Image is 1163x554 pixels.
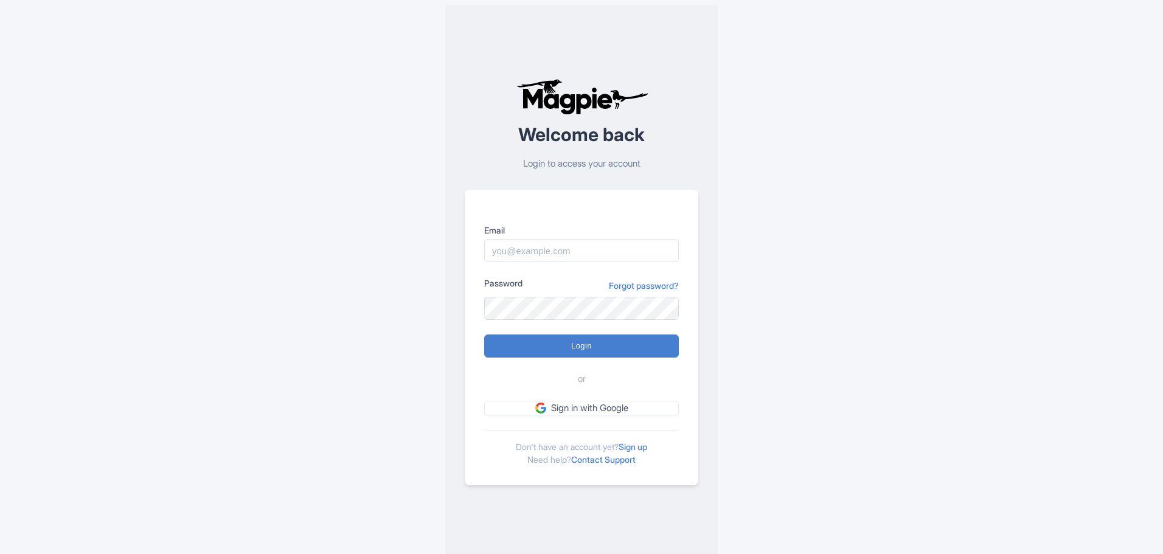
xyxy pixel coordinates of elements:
[484,239,679,262] input: you@example.com
[578,372,586,386] span: or
[484,401,679,416] a: Sign in with Google
[513,78,650,115] img: logo-ab69f6fb50320c5b225c76a69d11143b.png
[484,430,679,466] div: Don't have an account yet? Need help?
[484,334,679,358] input: Login
[484,277,522,289] label: Password
[571,454,636,465] a: Contact Support
[619,441,647,452] a: Sign up
[484,224,679,237] label: Email
[609,279,679,292] a: Forgot password?
[535,403,546,414] img: google.svg
[465,157,698,171] p: Login to access your account
[465,125,698,145] h2: Welcome back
